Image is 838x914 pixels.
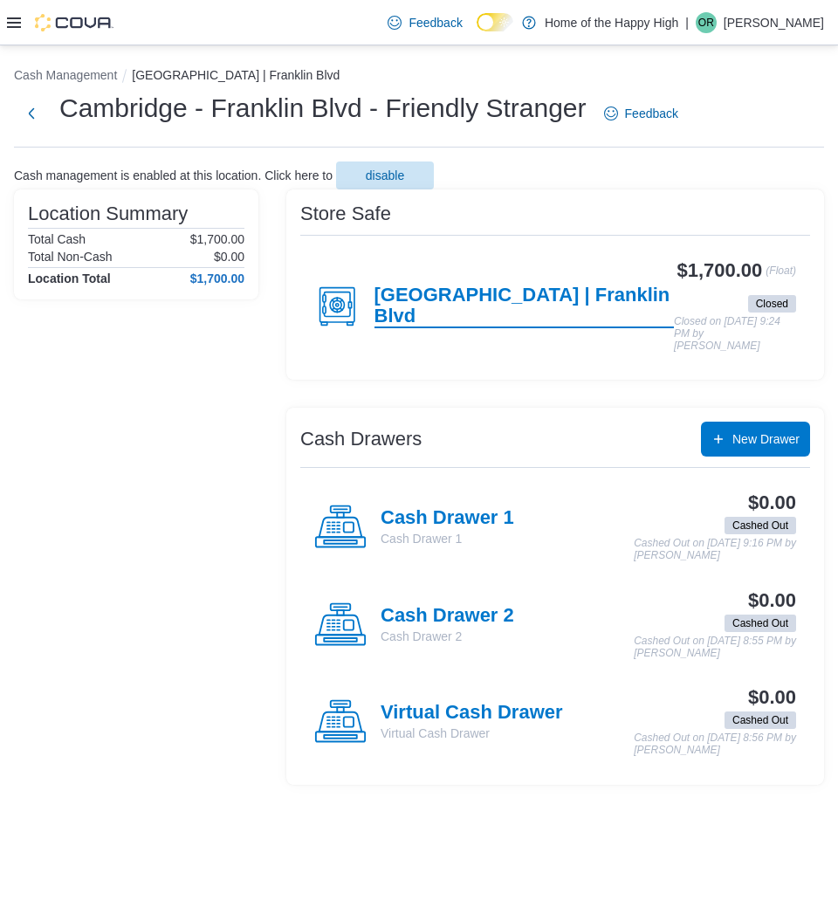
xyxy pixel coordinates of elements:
[300,429,422,450] h3: Cash Drawers
[300,203,391,224] h3: Store Safe
[634,636,796,659] p: Cashed Out on [DATE] 8:55 PM by [PERSON_NAME]
[756,296,788,312] span: Closed
[28,232,86,246] h6: Total Cash
[724,12,824,33] p: [PERSON_NAME]
[28,250,113,264] h6: Total Non-Cash
[190,271,244,285] h4: $1,700.00
[336,161,434,189] button: disable
[685,12,689,33] p: |
[14,68,117,82] button: Cash Management
[14,96,49,131] button: Next
[748,295,796,313] span: Closed
[674,316,796,352] p: Closed on [DATE] 9:24 PM by [PERSON_NAME]
[14,66,824,87] nav: An example of EuiBreadcrumbs
[381,5,469,40] a: Feedback
[381,725,563,742] p: Virtual Cash Drawer
[748,492,796,513] h3: $0.00
[381,702,563,725] h4: Virtual Cash Drawer
[381,628,514,645] p: Cash Drawer 2
[748,687,796,708] h3: $0.00
[696,12,717,33] div: Owen Reeve
[59,91,587,126] h1: Cambridge - Franklin Blvd - Friendly Stranger
[732,518,788,533] span: Cashed Out
[698,12,714,33] span: OR
[725,517,796,534] span: Cashed Out
[597,96,685,131] a: Feedback
[381,530,514,547] p: Cash Drawer 1
[701,422,810,457] button: New Drawer
[634,538,796,561] p: Cashed Out on [DATE] 9:16 PM by [PERSON_NAME]
[366,167,404,184] span: disable
[725,711,796,729] span: Cashed Out
[214,250,244,264] p: $0.00
[14,168,333,182] p: Cash management is enabled at this location. Click here to
[35,14,113,31] img: Cova
[132,68,340,82] button: [GEOGRAPHIC_DATA] | Franklin Blvd
[190,232,244,246] p: $1,700.00
[28,271,111,285] h4: Location Total
[381,507,514,530] h4: Cash Drawer 1
[748,590,796,611] h3: $0.00
[677,260,763,281] h3: $1,700.00
[725,615,796,632] span: Cashed Out
[625,105,678,122] span: Feedback
[732,430,800,448] span: New Drawer
[409,14,462,31] span: Feedback
[732,615,788,631] span: Cashed Out
[381,605,514,628] h4: Cash Drawer 2
[374,285,675,328] h4: [GEOGRAPHIC_DATA] | Franklin Blvd
[732,712,788,728] span: Cashed Out
[766,260,796,292] p: (Float)
[634,732,796,756] p: Cashed Out on [DATE] 8:56 PM by [PERSON_NAME]
[28,203,188,224] h3: Location Summary
[545,12,678,33] p: Home of the Happy High
[477,13,513,31] input: Dark Mode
